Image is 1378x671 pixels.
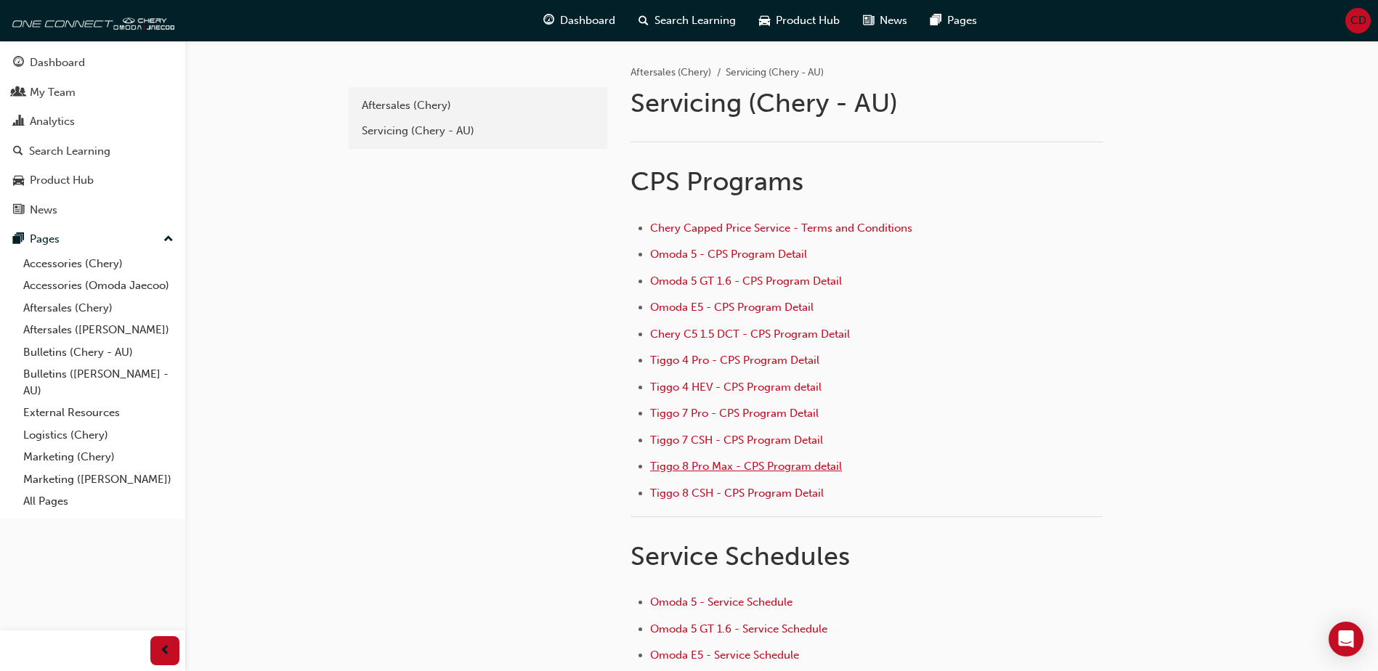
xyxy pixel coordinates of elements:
[13,145,23,158] span: search-icon
[6,226,179,253] button: Pages
[17,446,179,468] a: Marketing (Chery)
[650,407,819,420] a: Tiggo 7 Pro - CPS Program Detail
[6,79,179,106] a: My Team
[17,363,179,402] a: Bulletins ([PERSON_NAME] - AU)
[6,108,179,135] a: Analytics
[759,12,770,30] span: car-icon
[880,12,907,29] span: News
[163,230,174,249] span: up-icon
[6,138,179,165] a: Search Learning
[650,274,842,288] a: Omoda 5 GT 1.6 - CPS Program Detail
[30,113,75,130] div: Analytics
[560,12,615,29] span: Dashboard
[13,57,24,70] span: guage-icon
[650,595,793,609] a: Omoda 5 - Service Schedule
[654,12,736,29] span: Search Learning
[650,381,822,394] a: Tiggo 4 HEV - CPS Program detail
[30,231,60,248] div: Pages
[650,354,819,367] a: Tiggo 4 Pro - CPS Program Detail
[650,248,807,261] a: Omoda 5 - CPS Program Detail
[1329,622,1363,656] div: Open Intercom Messenger
[631,540,850,572] span: Service Schedules
[13,174,24,187] span: car-icon
[726,65,824,81] li: Servicing (Chery - AU)
[532,6,627,36] a: guage-iconDashboard
[30,54,85,71] div: Dashboard
[17,341,179,364] a: Bulletins (Chery - AU)
[747,6,851,36] a: car-iconProduct Hub
[919,6,989,36] a: pages-iconPages
[17,297,179,320] a: Aftersales (Chery)
[650,648,799,662] a: Omoda E5 - Service Schedule
[6,167,179,194] a: Product Hub
[776,12,840,29] span: Product Hub
[30,172,94,189] div: Product Hub
[13,115,24,129] span: chart-icon
[13,233,24,246] span: pages-icon
[362,123,594,139] div: Servicing (Chery - AU)
[947,12,977,29] span: Pages
[627,6,747,36] a: search-iconSearch Learning
[160,642,171,660] span: prev-icon
[6,46,179,226] button: DashboardMy TeamAnalyticsSearch LearningProduct HubNews
[650,301,814,314] a: Omoda E5 - CPS Program Detail
[30,202,57,219] div: News
[631,166,803,197] span: CPS Programs
[17,424,179,447] a: Logistics (Chery)
[650,622,827,635] a: Omoda 5 GT 1.6 - Service Schedule
[17,402,179,424] a: External Resources
[17,319,179,341] a: Aftersales ([PERSON_NAME])
[6,49,179,76] a: Dashboard
[17,253,179,275] a: Accessories (Chery)
[650,328,850,341] a: Chery C5 1.5 DCT - CPS Program Detail
[362,97,594,114] div: Aftersales (Chery)
[17,468,179,491] a: Marketing ([PERSON_NAME])
[650,434,823,447] a: Tiggo 7 CSH - CPS Program Detail
[17,490,179,513] a: All Pages
[7,6,174,35] img: oneconnect
[30,84,76,101] div: My Team
[650,487,824,500] a: Tiggo 8 CSH - CPS Program Detail
[29,143,110,160] div: Search Learning
[354,93,601,118] a: Aftersales (Chery)
[13,86,24,99] span: people-icon
[6,197,179,224] a: News
[17,274,179,297] a: Accessories (Omoda Jaecoo)
[863,12,874,30] span: news-icon
[543,12,554,30] span: guage-icon
[1350,12,1366,29] span: CD
[639,12,649,30] span: search-icon
[1345,8,1371,33] button: CD
[631,66,711,78] a: Aftersales (Chery)
[631,87,1107,119] h1: Servicing (Chery - AU)
[650,460,842,473] a: Tiggo 8 Pro Max - CPS Program detail
[650,221,912,235] a: Chery Capped Price Service - Terms and Conditions
[354,118,601,144] a: Servicing (Chery - AU)
[851,6,919,36] a: news-iconNews
[931,12,941,30] span: pages-icon
[13,204,24,217] span: news-icon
